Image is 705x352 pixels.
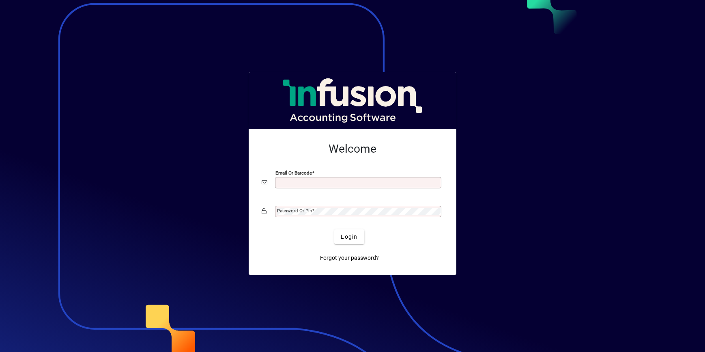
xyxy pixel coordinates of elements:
[277,208,312,214] mat-label: Password or Pin
[320,254,379,262] span: Forgot your password?
[262,142,443,156] h2: Welcome
[275,170,312,176] mat-label: Email or Barcode
[317,251,382,265] a: Forgot your password?
[334,229,364,244] button: Login
[341,233,357,241] span: Login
